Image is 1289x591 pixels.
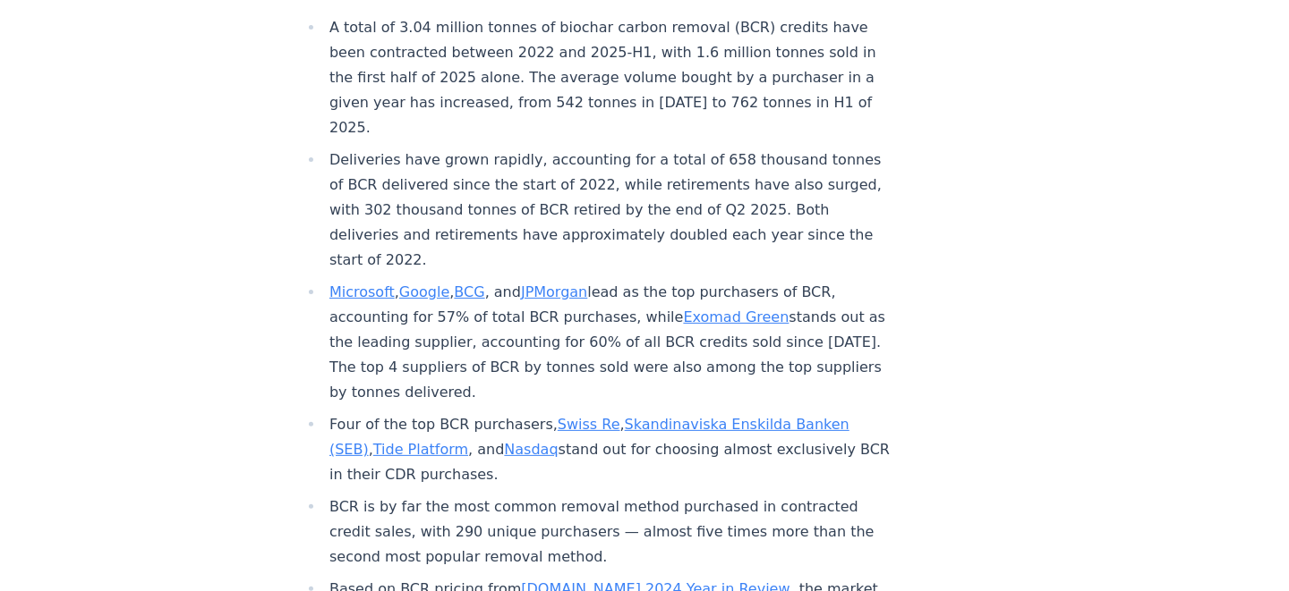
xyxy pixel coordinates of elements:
[558,416,620,433] a: Swiss Re
[324,280,893,405] li: , , , and lead as the top purchasers of BCR, accounting for 57% of total BCR purchases, while sta...
[399,283,449,300] a: Google
[324,15,893,140] li: A total of 3.04 million tonnes of biochar carbon removal (BCR) credits have been contracted betwe...
[683,308,789,325] a: Exomad Green
[504,441,558,458] a: Nasdaq
[373,441,468,458] a: Tide Platform
[329,283,395,300] a: Microsoft
[521,283,587,300] a: JPMorgan
[454,283,484,300] a: BCG
[324,148,893,273] li: Deliveries have grown rapidly, accounting for a total of 658 thousand tonnes of BCR delivered sin...
[324,412,893,487] li: Four of the top BCR purchasers, , , , and stand out for choosing almost exclusively BCR in their ...
[324,494,893,570] li: BCR is by far the most common removal method purchased in contracted credit sales, with 290 uniqu...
